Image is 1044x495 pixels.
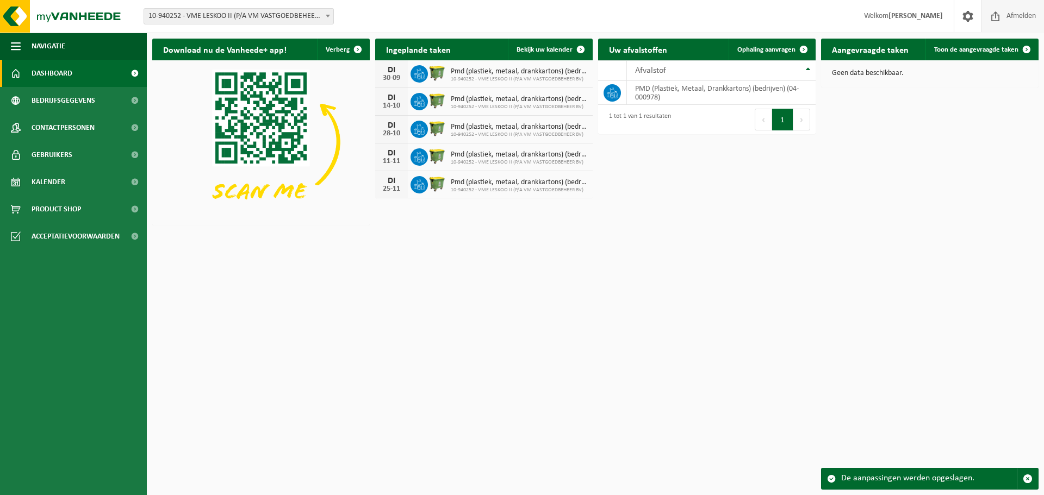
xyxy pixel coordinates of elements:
[428,91,446,110] img: WB-1100-HPE-GN-50
[517,46,573,53] span: Bekijk uw kalender
[451,104,587,110] span: 10-940252 - VME LESKOO II (P/A VM VASTGOEDBEHEER BV)
[627,81,816,105] td: PMD (Plastiek, Metaal, Drankkartons) (bedrijven) (04-000978)
[144,9,333,24] span: 10-940252 - VME LESKOO II (P/A VM VASTGOEDBEHEER BV) - OUDENAARDE
[381,74,402,82] div: 30-09
[635,66,666,75] span: Afvalstof
[451,95,587,104] span: Pmd (plastiek, metaal, drankkartons) (bedrijven)
[729,39,815,60] a: Ophaling aanvragen
[737,46,796,53] span: Ophaling aanvragen
[428,147,446,165] img: WB-1100-HPE-GN-50
[381,121,402,130] div: DI
[451,178,587,187] span: Pmd (plastiek, metaal, drankkartons) (bedrijven)
[32,33,65,60] span: Navigatie
[381,185,402,193] div: 25-11
[451,123,587,131] span: Pmd (plastiek, metaal, drankkartons) (bedrijven)
[598,39,678,60] h2: Uw afvalstoffen
[793,109,810,130] button: Next
[152,39,297,60] h2: Download nu de Vanheede+ app!
[375,39,462,60] h2: Ingeplande taken
[152,60,370,223] img: Download de VHEPlus App
[451,187,587,193] span: 10-940252 - VME LESKOO II (P/A VM VASTGOEDBEHEER BV)
[772,109,793,130] button: 1
[451,67,587,76] span: Pmd (plastiek, metaal, drankkartons) (bedrijven)
[925,39,1037,60] a: Toon de aangevraagde taken
[381,149,402,158] div: DI
[32,114,95,141] span: Contactpersonen
[32,223,120,250] span: Acceptatievoorwaarden
[144,8,334,24] span: 10-940252 - VME LESKOO II (P/A VM VASTGOEDBEHEER BV) - OUDENAARDE
[428,119,446,137] img: WB-1100-HPE-GN-50
[381,66,402,74] div: DI
[428,64,446,82] img: WB-1100-HPE-GN-50
[32,87,95,114] span: Bedrijfsgegevens
[381,130,402,137] div: 28-10
[755,109,772,130] button: Previous
[381,158,402,165] div: 11-11
[381,177,402,185] div: DI
[832,70,1028,77] p: Geen data beschikbaar.
[888,12,943,20] strong: [PERSON_NAME]
[451,159,587,166] span: 10-940252 - VME LESKOO II (P/A VM VASTGOEDBEHEER BV)
[934,46,1018,53] span: Toon de aangevraagde taken
[32,196,81,223] span: Product Shop
[604,108,671,131] div: 1 tot 1 van 1 resultaten
[428,174,446,193] img: WB-1100-HPE-GN-50
[381,93,402,102] div: DI
[451,151,587,159] span: Pmd (plastiek, metaal, drankkartons) (bedrijven)
[451,76,587,83] span: 10-940252 - VME LESKOO II (P/A VM VASTGOEDBEHEER BV)
[841,468,1017,489] div: De aanpassingen werden opgeslagen.
[326,46,350,53] span: Verberg
[317,39,369,60] button: Verberg
[32,141,72,168] span: Gebruikers
[32,168,65,196] span: Kalender
[32,60,72,87] span: Dashboard
[451,131,587,138] span: 10-940252 - VME LESKOO II (P/A VM VASTGOEDBEHEER BV)
[821,39,919,60] h2: Aangevraagde taken
[381,102,402,110] div: 14-10
[508,39,592,60] a: Bekijk uw kalender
